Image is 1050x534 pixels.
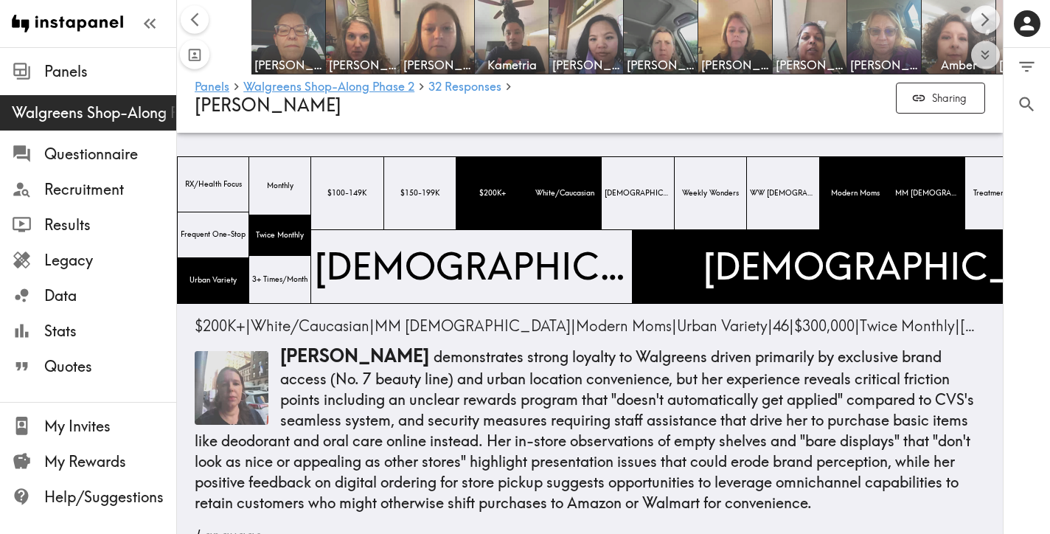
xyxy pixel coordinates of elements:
[264,178,296,194] span: Monthly
[397,185,442,201] span: $150-199K
[1004,48,1050,86] button: Filter Responses
[403,57,471,73] span: [PERSON_NAME]
[44,321,176,341] span: Stats
[195,94,341,116] span: [PERSON_NAME]
[428,80,501,92] span: 32 Responses
[677,316,768,335] span: Urban Variety
[251,316,375,335] span: |
[552,57,620,73] span: [PERSON_NAME]
[195,316,246,335] span: $200K+
[243,80,414,94] a: Walgreens Shop-Along Phase 2
[44,215,176,235] span: Results
[249,271,310,288] span: 3+ Times/Month
[576,316,677,335] span: |
[679,185,742,201] span: Weekly Wonders
[532,185,597,201] span: White/Caucasian
[44,416,176,437] span: My Invites
[180,40,209,69] button: Toggle between responses and questions
[478,57,546,73] span: Kametria
[776,57,844,73] span: [PERSON_NAME]
[892,185,964,201] span: MM [DEMOGRAPHIC_DATA]
[773,316,789,335] span: 46
[970,185,1031,201] span: Treatment Titans
[1017,57,1037,77] span: Filter Responses
[375,316,576,335] span: |
[860,316,955,335] span: Twice Monthly
[44,179,176,200] span: Recruitment
[677,316,773,335] span: |
[576,316,672,335] span: Modern Moms
[794,316,855,335] span: $300,000
[971,41,1000,69] button: Expand to show all items
[44,487,176,507] span: Help/Suggestions
[476,185,509,201] span: $200K+
[602,185,674,201] span: [DEMOGRAPHIC_DATA]
[195,344,985,513] p: demonstrates strong loyalty to Walgreens driven primarily by exclusive brand access (No. 7 beauty...
[850,57,918,73] span: [PERSON_NAME]
[44,61,176,82] span: Panels
[1017,94,1037,114] span: Search
[44,285,176,306] span: Data
[182,176,245,193] span: RX/Health Focus
[187,272,240,288] span: Urban Variety
[701,57,769,73] span: [PERSON_NAME]
[178,226,248,243] span: Frequent One-Stop
[12,103,176,123] span: Walgreens Shop-Along Phase 2
[251,316,369,335] span: White/Caucasian
[747,185,819,201] span: WW [DEMOGRAPHIC_DATA]
[280,344,429,367] span: [PERSON_NAME]
[195,351,268,425] img: Thumbnail
[324,185,369,201] span: $100-149K
[794,316,860,335] span: |
[375,316,571,335] span: MM [DEMOGRAPHIC_DATA]
[828,185,883,201] span: Modern Moms
[1004,86,1050,123] button: Search
[181,5,209,34] button: Scroll left
[329,57,397,73] span: [PERSON_NAME]
[44,250,176,271] span: Legacy
[44,356,176,377] span: Quotes
[254,57,322,73] span: [PERSON_NAME]
[195,316,251,335] span: |
[860,316,960,335] span: |
[627,57,695,73] span: [PERSON_NAME]
[44,451,176,472] span: My Rewards
[428,80,501,94] a: 32 Responses
[44,144,176,164] span: Questionnaire
[773,316,794,335] span: |
[195,80,229,94] a: Panels
[253,227,307,243] span: Twice Monthly
[896,83,985,114] button: Sharing
[925,57,992,73] span: Amber
[311,238,632,295] span: [DEMOGRAPHIC_DATA]
[971,5,1000,34] button: Scroll right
